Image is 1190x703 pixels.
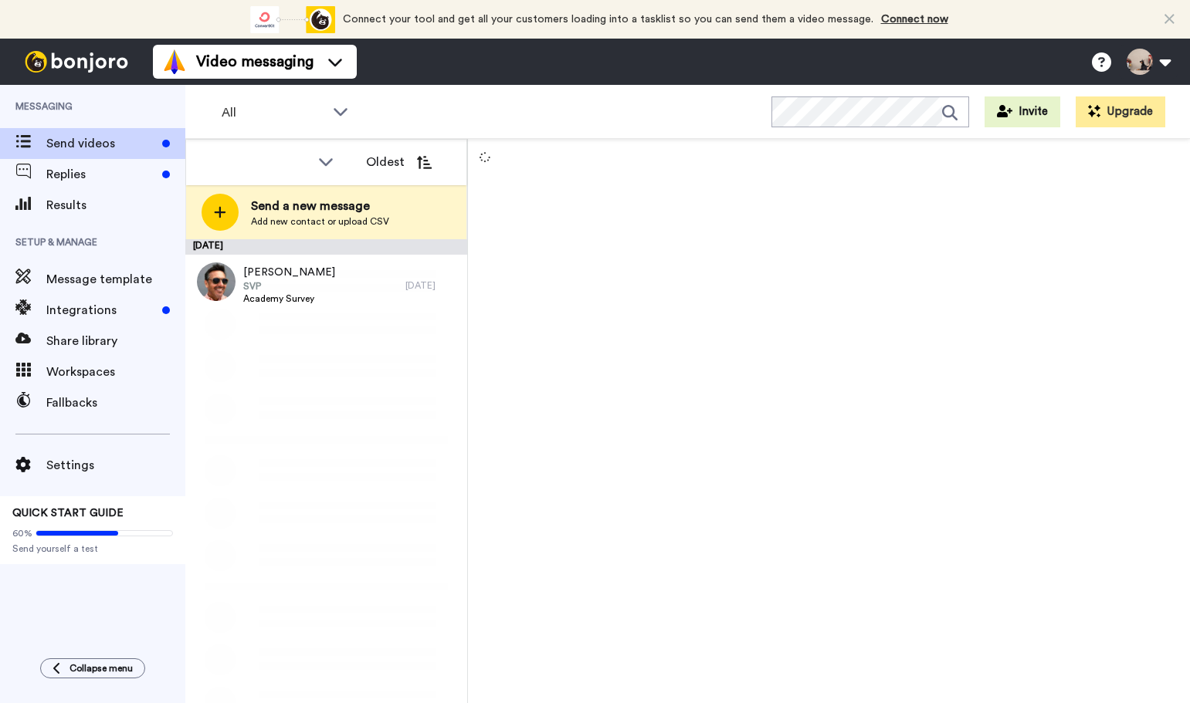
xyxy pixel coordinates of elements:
[12,527,32,539] span: 60%
[185,239,467,255] div: [DATE]
[46,363,185,381] span: Workspaces
[46,332,185,350] span: Share library
[251,197,389,215] span: Send a new message
[1076,96,1165,127] button: Upgrade
[222,103,325,122] span: All
[881,14,948,25] a: Connect now
[19,51,134,73] img: bj-logo-header-white.svg
[46,394,185,412] span: Fallbacks
[40,658,145,678] button: Collapse menu
[196,51,314,73] span: Video messaging
[46,196,185,215] span: Results
[162,49,187,74] img: vm-color.svg
[12,542,173,555] span: Send yourself a test
[46,270,185,289] span: Message template
[985,96,1060,127] button: Invite
[197,262,236,301] img: d35ee986-8be0-4b33-8416-cd60051b2100.jpg
[243,280,335,292] span: SVP
[250,6,335,33] div: animation
[46,165,156,184] span: Replies
[70,662,133,674] span: Collapse menu
[46,134,156,153] span: Send videos
[405,279,459,292] div: [DATE]
[354,147,443,177] button: Oldest
[343,14,873,25] span: Connect your tool and get all your customers loading into a tasklist so you can send them a video...
[243,265,335,280] span: [PERSON_NAME]
[46,301,156,319] span: Integrations
[46,456,185,475] span: Settings
[243,292,335,305] span: Academy Survey
[12,508,124,519] span: QUICK START GUIDE
[251,215,389,228] span: Add new contact or upload CSV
